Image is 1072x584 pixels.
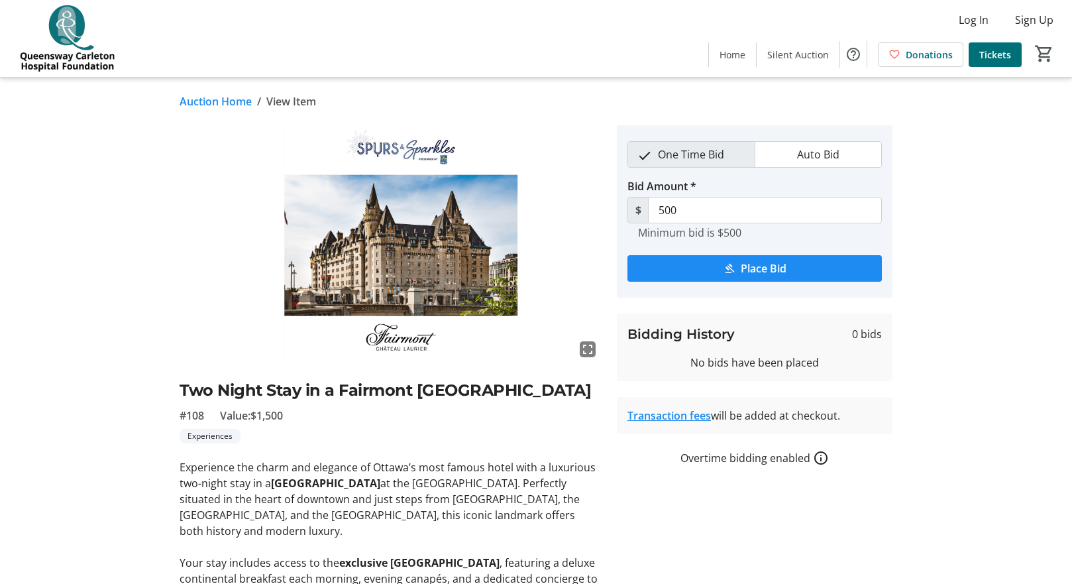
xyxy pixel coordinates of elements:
div: will be added at checkout. [627,408,882,424]
strong: [GEOGRAPHIC_DATA] [271,476,380,491]
a: Silent Auction [757,42,839,67]
span: Place Bid [741,261,786,276]
a: Auction Home [180,93,252,109]
span: Silent Auction [767,48,829,62]
a: Tickets [969,42,1022,67]
mat-icon: fullscreen [580,341,596,357]
span: Home [720,48,745,62]
h3: Bidding History [627,324,735,344]
span: Value: $1,500 [220,408,283,424]
img: QCH Foundation's Logo [8,5,126,72]
div: No bids have been placed [627,355,882,371]
span: $ [627,197,649,223]
tr-hint: Minimum bid is $500 [638,226,741,239]
h2: Two Night Stay in a Fairmont [GEOGRAPHIC_DATA] [180,379,601,402]
p: Experience the charm and elegance of Ottawa’s most famous hotel with a luxurious two-night stay i... [180,459,601,539]
a: Transaction fees [627,408,711,423]
button: Cart [1032,42,1056,66]
span: #108 [180,408,204,424]
div: Overtime bidding enabled [617,450,892,466]
a: How overtime bidding works for silent auctions [813,450,829,466]
span: 0 bids [852,326,882,342]
a: Donations [878,42,963,67]
tr-label-badge: Experiences [180,429,241,443]
span: View Item [266,93,316,109]
img: Image [180,125,601,363]
label: Bid Amount * [627,178,696,194]
button: Help [840,41,867,68]
span: Donations [906,48,953,62]
strong: exclusive [GEOGRAPHIC_DATA] [339,555,500,570]
span: One Time Bid [650,142,732,167]
button: Place Bid [627,255,882,282]
button: Log In [948,9,999,30]
a: Home [709,42,756,67]
span: Log In [959,12,989,28]
button: Sign Up [1004,9,1064,30]
span: Auto Bid [789,142,847,167]
span: Sign Up [1015,12,1053,28]
span: Tickets [979,48,1011,62]
span: / [257,93,261,109]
